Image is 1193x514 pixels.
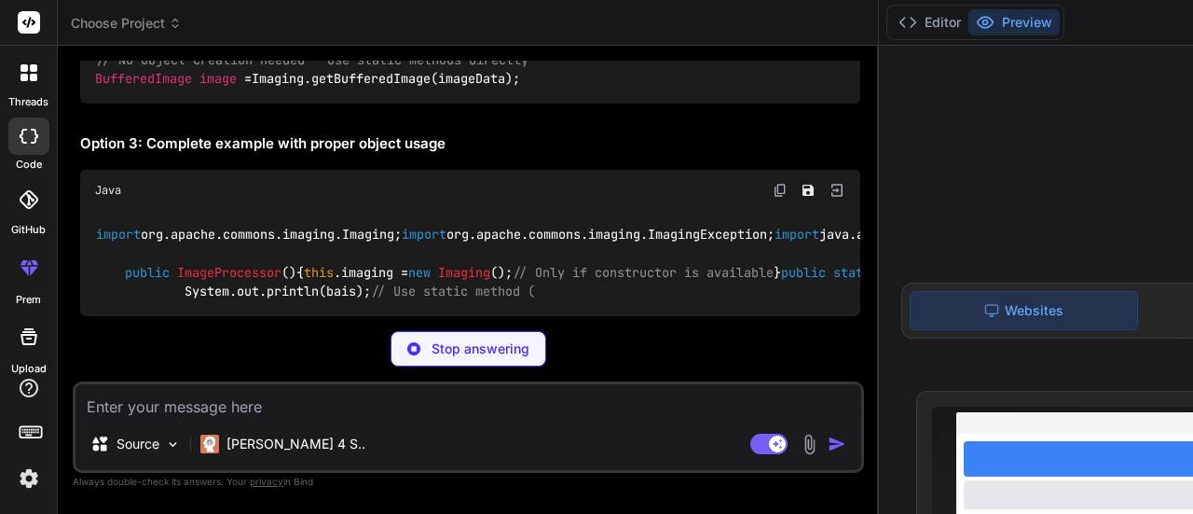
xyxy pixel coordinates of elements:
[73,473,864,491] p: Always double-check its answers. Your in Bind
[13,463,45,494] img: settings
[80,133,860,155] h2: Option 3: Complete example with proper object usage
[799,434,820,455] img: attachment
[96,51,528,68] span: // No object creation needed - use static methods directly
[165,437,181,452] img: Pick Models
[226,435,365,453] p: [PERSON_NAME] 4 S..
[200,435,219,453] img: Claude 4 Sonnet
[117,435,159,453] p: Source
[513,264,774,281] span: // Only if constructor is available
[781,264,826,281] span: public
[432,340,529,358] p: Stop answering
[11,222,46,238] label: GitHub
[244,71,252,88] span: =
[8,94,48,110] label: threads
[95,183,121,198] span: Java
[833,264,878,281] span: static
[891,9,968,35] button: Editor
[968,9,1060,35] button: Preview
[829,182,845,199] img: Open in Browser
[775,227,819,243] span: import
[96,227,141,243] span: import
[828,435,846,453] img: icon
[71,14,182,33] span: Choose Project
[250,476,283,487] span: privacy
[177,264,281,281] span: ImageProcessor
[281,264,296,281] span: ()
[773,183,788,198] img: copy
[95,71,192,88] span: BufferedImage
[95,50,528,89] code: Imaging.getBufferedImage(imageData);
[11,361,47,377] label: Upload
[910,291,1137,330] div: Websites
[16,292,41,308] label: prem
[16,157,42,173] label: code
[125,264,170,281] span: public
[408,264,431,281] span: new
[199,71,237,88] span: image
[402,227,446,243] span: import
[438,264,490,281] span: Imaging
[304,264,334,281] span: this
[795,177,821,203] button: Save file
[371,284,535,300] span: // Use static method (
